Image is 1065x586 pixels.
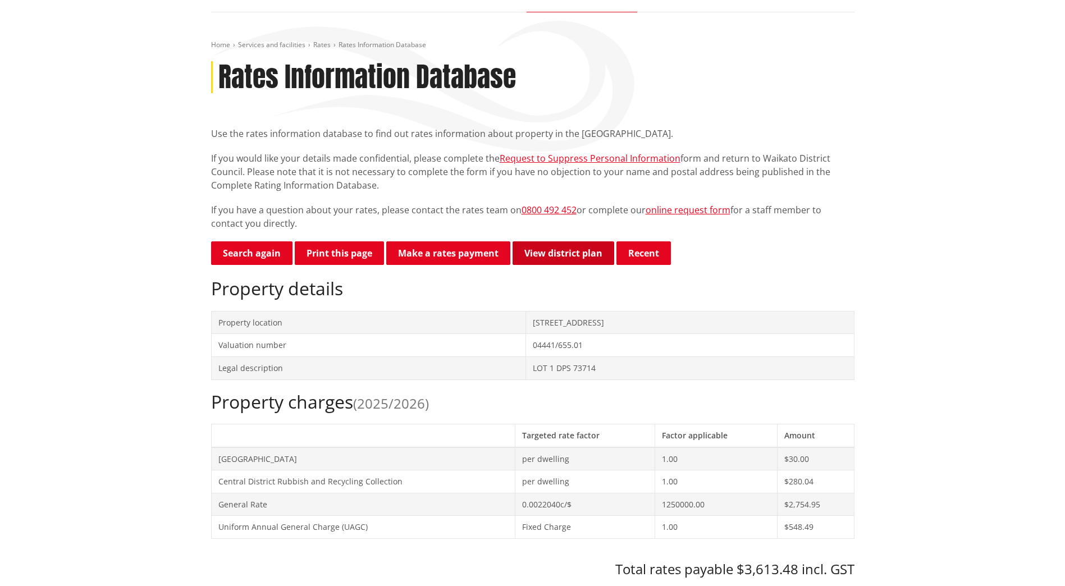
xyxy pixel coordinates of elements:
span: (2025/2026) [353,394,429,413]
td: Uniform Annual General Charge (UAGC) [211,516,515,539]
p: Use the rates information database to find out rates information about property in the [GEOGRAPHI... [211,127,854,140]
td: 1250000.00 [655,493,778,516]
td: Property location [211,311,526,334]
a: online request form [646,204,730,216]
td: $280.04 [778,470,854,493]
td: Valuation number [211,334,526,357]
td: 1.00 [655,516,778,539]
h1: Rates Information Database [218,61,516,94]
a: Make a rates payment [386,241,510,265]
td: $548.49 [778,516,854,539]
td: per dwelling [515,447,655,470]
nav: breadcrumb [211,40,854,50]
span: Rates Information Database [339,40,426,49]
td: $2,754.95 [778,493,854,516]
td: 0.0022040c/$ [515,493,655,516]
h2: Property details [211,278,854,299]
td: per dwelling [515,470,655,493]
td: 04441/655.01 [526,334,854,357]
td: 1.00 [655,470,778,493]
td: Fixed Charge [515,516,655,539]
a: Services and facilities [238,40,305,49]
a: Request to Suppress Personal Information [500,152,680,164]
td: Legal description [211,356,526,379]
td: 1.00 [655,447,778,470]
button: Print this page [295,241,384,265]
td: Central District Rubbish and Recycling Collection [211,470,515,493]
th: Amount [778,424,854,447]
p: If you have a question about your rates, please contact the rates team on or complete our for a s... [211,203,854,230]
th: Targeted rate factor [515,424,655,447]
a: Home [211,40,230,49]
a: 0800 492 452 [522,204,577,216]
td: $30.00 [778,447,854,470]
h3: Total rates payable $3,613.48 incl. GST [211,561,854,578]
td: LOT 1 DPS 73714 [526,356,854,379]
p: If you would like your details made confidential, please complete the form and return to Waikato ... [211,152,854,192]
th: Factor applicable [655,424,778,447]
td: General Rate [211,493,515,516]
h2: Property charges [211,391,854,413]
iframe: Messenger Launcher [1013,539,1054,579]
a: Rates [313,40,331,49]
button: Recent [616,241,671,265]
td: [STREET_ADDRESS] [526,311,854,334]
td: [GEOGRAPHIC_DATA] [211,447,515,470]
a: View district plan [513,241,614,265]
a: Search again [211,241,292,265]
